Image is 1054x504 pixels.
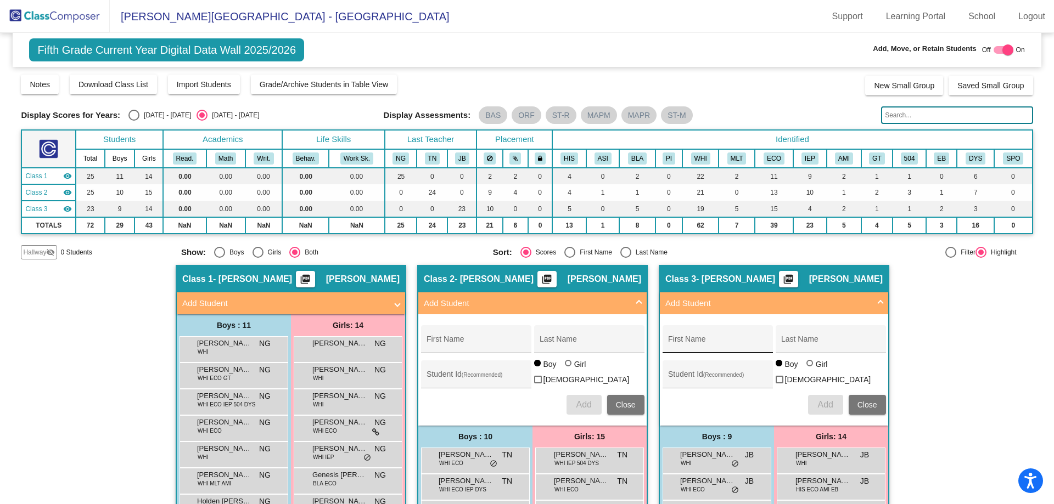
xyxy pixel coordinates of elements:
[552,168,586,184] td: 4
[966,152,985,165] button: DYS
[801,152,818,165] button: IEP
[455,152,469,165] button: JB
[374,417,386,428] span: NG
[206,184,245,201] td: 0.00
[21,110,120,120] span: Display Scores for Years:
[660,426,774,448] div: Boys : 9
[259,338,271,349] span: NG
[540,339,638,348] input: Last Name
[312,417,367,428] span: [PERSON_NAME]
[957,184,994,201] td: 7
[374,364,386,376] span: NG
[139,110,191,120] div: [DATE] - [DATE]
[198,374,231,382] span: WHI ECO GT
[881,106,1033,124] input: Search...
[476,184,502,201] td: 9
[861,184,893,201] td: 2
[957,81,1024,90] span: Saved Small Group
[543,359,557,370] div: Boy
[568,274,641,285] span: [PERSON_NAME]
[76,184,105,201] td: 25
[329,201,385,217] td: 0.00
[282,217,329,234] td: NaN
[326,274,400,285] span: [PERSON_NAME]
[926,184,957,201] td: 1
[312,364,367,375] span: [PERSON_NAME]
[655,168,682,184] td: 0
[661,106,692,124] mat-chip: ST-M
[827,217,861,234] td: 5
[926,217,957,234] td: 3
[956,247,975,257] div: Filter
[182,297,386,310] mat-panel-title: Add Student
[861,201,893,217] td: 1
[197,417,252,428] span: [PERSON_NAME]
[827,149,861,168] th: American Indian
[418,426,532,448] div: Boys : 10
[259,390,271,402] span: NG
[869,152,884,165] button: GT
[282,168,329,184] td: 0.00
[567,395,602,415] button: Add
[503,168,528,184] td: 2
[893,168,927,184] td: 1
[793,201,827,217] td: 4
[63,172,72,180] mat-icon: visibility
[291,314,405,336] div: Girls: 14
[198,400,255,409] span: WHI ECO IEP 504 DYS
[660,314,888,426] div: Add Student
[384,110,471,120] span: Display Assessments:
[181,247,485,258] mat-radio-group: Select an option
[424,297,628,310] mat-panel-title: Add Student
[476,130,552,149] th: Placement
[755,217,793,234] td: 39
[552,201,586,217] td: 5
[543,373,630,386] span: [DEMOGRAPHIC_DATA]
[595,152,612,165] button: ASI
[861,168,893,184] td: 1
[447,201,476,217] td: 23
[312,390,367,401] span: [PERSON_NAME]
[374,390,386,402] span: NG
[719,201,755,217] td: 5
[177,314,291,336] div: Boys : 11
[206,217,245,234] td: NaN
[893,201,927,217] td: 1
[424,274,455,285] span: Class 2
[254,152,273,165] button: Writ.
[476,168,502,184] td: 2
[586,149,620,168] th: Asian
[663,152,675,165] button: PI
[893,217,927,234] td: 5
[25,188,47,197] span: Class 2
[849,395,886,415] button: Close
[76,130,163,149] th: Students
[861,149,893,168] th: Gifted and Talented
[755,201,793,217] td: 15
[817,400,833,409] span: Add
[340,152,373,165] button: Work Sk.
[502,449,512,461] span: TN
[665,274,696,285] span: Class 3
[282,130,384,149] th: Life Skills
[105,184,135,201] td: 10
[719,217,755,234] td: 7
[823,8,872,25] a: Support
[755,149,793,168] th: Economicaly Disadvantaged
[827,184,861,201] td: 1
[263,247,282,257] div: Girls
[21,75,59,94] button: Notes
[105,201,135,217] td: 9
[70,75,157,94] button: Download Class List
[827,168,861,184] td: 2
[719,168,755,184] td: 2
[586,217,620,234] td: 1
[901,152,918,165] button: 504
[503,217,528,234] td: 6
[134,217,163,234] td: 43
[503,149,528,168] th: Keep with students
[417,217,447,234] td: 24
[835,152,853,165] button: AMI
[329,184,385,201] td: 0.00
[616,400,636,409] span: Close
